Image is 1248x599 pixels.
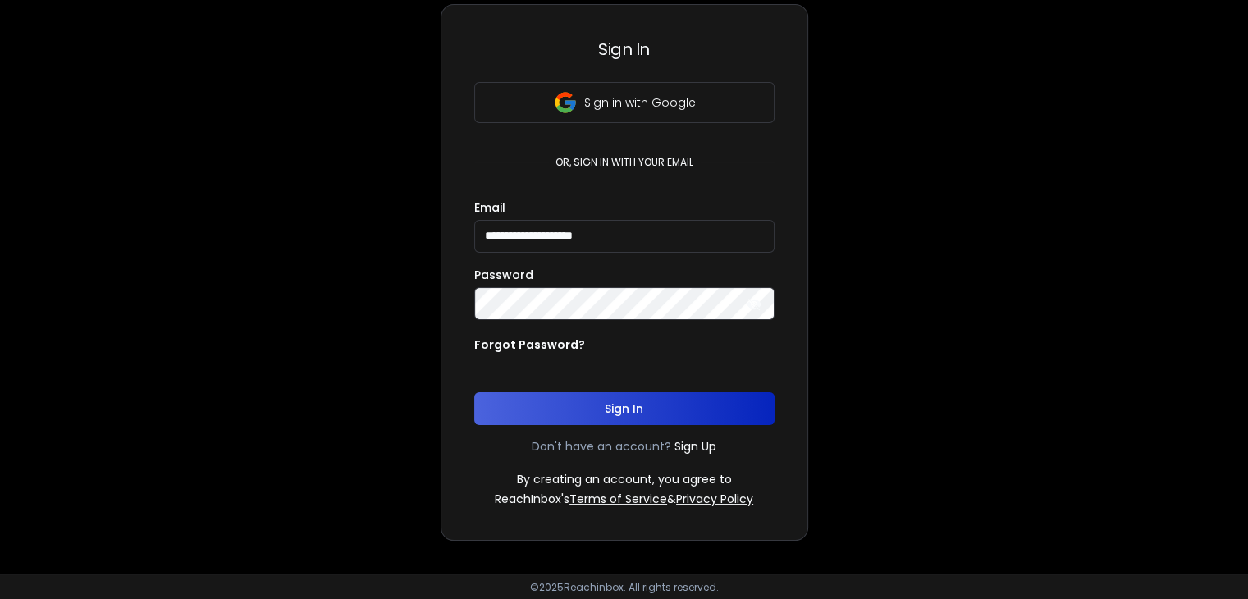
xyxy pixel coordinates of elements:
p: Don't have an account? [532,438,671,455]
p: Sign in with Google [584,94,696,111]
p: or, sign in with your email [549,156,700,169]
p: ReachInbox's & [495,491,753,507]
a: Privacy Policy [676,491,753,507]
label: Password [474,269,533,281]
button: Sign In [474,392,775,425]
p: © 2025 Reachinbox. All rights reserved. [530,581,719,594]
a: Terms of Service [569,491,667,507]
p: Forgot Password? [474,336,585,353]
a: Sign Up [674,438,716,455]
p: By creating an account, you agree to [517,471,732,487]
h3: Sign In [474,38,775,61]
button: Sign in with Google [474,82,775,123]
label: Email [474,202,505,213]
